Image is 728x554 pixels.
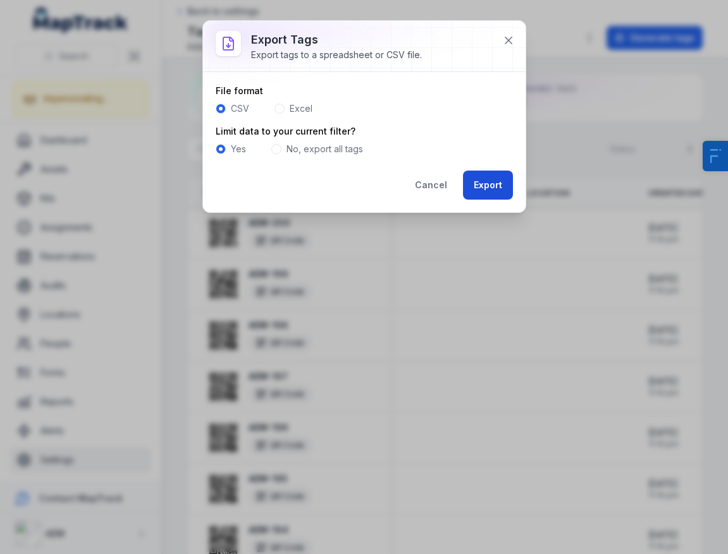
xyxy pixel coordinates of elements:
[216,125,355,138] label: Limit data to your current filter?
[231,102,249,115] label: CSV
[216,85,263,97] label: File format
[290,102,312,115] label: Excel
[251,31,422,49] h3: Export tags
[251,49,422,61] div: Export tags to a spreadsheet or CSV file.
[463,171,513,200] button: Export
[231,143,246,155] label: Yes
[404,171,458,200] button: Cancel
[287,143,363,155] label: No, export all tags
